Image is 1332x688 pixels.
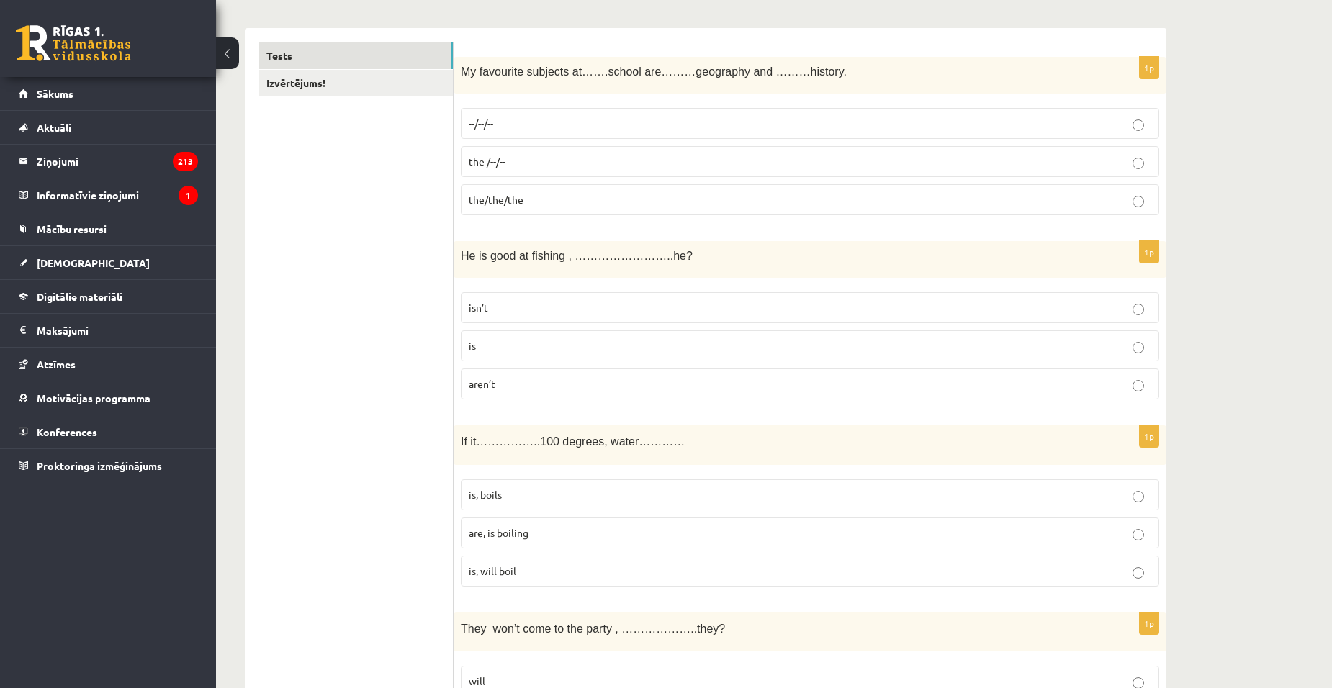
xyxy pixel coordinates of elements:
[19,314,198,347] a: Maksājumi
[179,186,198,205] i: 1
[1133,158,1144,169] input: the /--/--
[19,111,198,144] a: Aktuāli
[19,212,198,245] a: Mācību resursi
[469,117,493,130] span: --/--/--
[16,25,131,61] a: Rīgas 1. Tālmācības vidusskola
[1133,342,1144,353] input: is
[259,42,453,69] a: Tests
[1133,567,1144,579] input: is, will boil
[37,121,71,134] span: Aktuāli
[19,280,198,313] a: Digitālie materiāli
[1133,119,1144,131] input: --/--/--
[173,152,198,171] i: 213
[19,415,198,448] a: Konferences
[37,358,76,371] span: Atzīmes
[461,623,725,635] span: They won’t come to the party , ………………..they?
[19,246,198,279] a: [DEMOGRAPHIC_DATA]
[469,526,528,539] span: are, is boiling
[1133,380,1144,391] input: aren’t
[37,290,122,303] span: Digitālie materiāli
[469,193,523,206] span: the/the/the
[37,256,150,269] span: [DEMOGRAPHIC_DATA]
[37,222,107,235] span: Mācību resursi
[461,65,847,78] span: My favourite subjects at…….school are………geography and ………history.
[19,348,198,381] a: Atzīmes
[1139,425,1159,448] p: 1p
[37,314,198,347] legend: Maksājumi
[469,155,505,168] span: the /--/--
[19,381,198,415] a: Motivācijas programma
[37,87,73,100] span: Sākums
[469,488,502,501] span: is, boils
[19,77,198,110] a: Sākums
[37,145,198,178] legend: Ziņojumi
[469,301,488,314] span: isn’t
[1133,529,1144,540] input: are, is boiling
[37,459,162,472] span: Proktoringa izmēģinājums
[461,435,685,448] span: If it……………..100 degrees, water…………
[461,250,693,262] span: He is good at fishing , ……………………..he?
[469,564,516,577] span: is, will boil
[469,339,476,352] span: is
[19,178,198,212] a: Informatīvie ziņojumi1
[19,145,198,178] a: Ziņojumi213
[37,391,150,404] span: Motivācijas programma
[259,70,453,96] a: Izvērtējums!
[1139,612,1159,635] p: 1p
[19,449,198,482] a: Proktoringa izmēģinājums
[1133,304,1144,315] input: isn’t
[1139,240,1159,263] p: 1p
[469,377,495,390] span: aren’t
[1139,56,1159,79] p: 1p
[1133,196,1144,207] input: the/the/the
[37,425,97,438] span: Konferences
[37,178,198,212] legend: Informatīvie ziņojumi
[1133,491,1144,502] input: is, boils
[469,674,485,687] span: will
